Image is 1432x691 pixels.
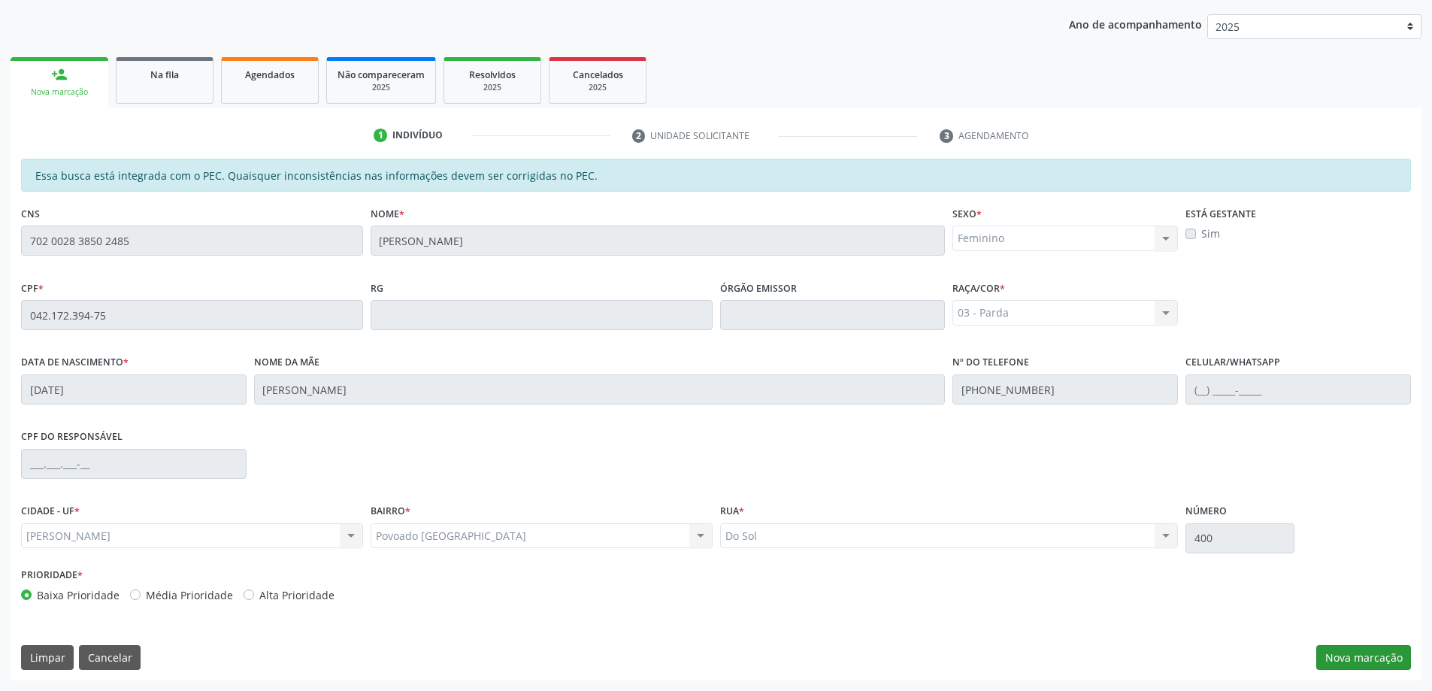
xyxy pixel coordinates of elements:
label: CPF [21,277,44,300]
label: BAIRRO [371,500,410,523]
label: Sim [1201,226,1220,241]
div: 2025 [338,82,425,93]
label: RG [371,277,383,300]
span: Resolvidos [469,68,516,81]
button: Nova marcação [1316,645,1411,671]
label: Nome da mãe [254,351,319,374]
span: Não compareceram [338,68,425,81]
span: Agendados [245,68,295,81]
button: Limpar [21,645,74,671]
label: Data de nascimento [21,351,129,374]
input: ___.___.___-__ [21,449,247,479]
label: Nome [371,202,404,226]
label: Nº do Telefone [952,351,1029,374]
div: 2025 [560,82,635,93]
label: CNS [21,202,40,226]
div: Indivíduo [392,129,443,142]
button: Cancelar [79,645,141,671]
label: Órgão emissor [720,277,797,300]
label: CIDADE - UF [21,500,80,523]
label: Está gestante [1185,202,1256,226]
div: 2025 [455,82,530,93]
label: Rua [720,500,744,523]
div: Essa busca está integrada com o PEC. Quaisquer inconsistências nas informações devem ser corrigid... [21,159,1411,192]
div: 1 [374,129,387,142]
label: Prioridade [21,564,83,587]
div: person_add [51,66,68,83]
label: Celular/WhatsApp [1185,351,1280,374]
label: Sexo [952,202,982,226]
p: Ano de acompanhamento [1069,14,1202,33]
input: __/__/____ [21,374,247,405]
label: Alta Prioridade [259,587,335,603]
input: (__) _____-_____ [1185,374,1411,405]
span: Cancelados [573,68,623,81]
span: Na fila [150,68,179,81]
label: Número [1185,500,1227,523]
label: Raça/cor [952,277,1005,300]
label: Média Prioridade [146,587,233,603]
label: Baixa Prioridade [37,587,120,603]
div: Nova marcação [21,86,98,98]
input: (__) _____-_____ [952,374,1178,405]
label: CPF do responsável [21,426,123,449]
